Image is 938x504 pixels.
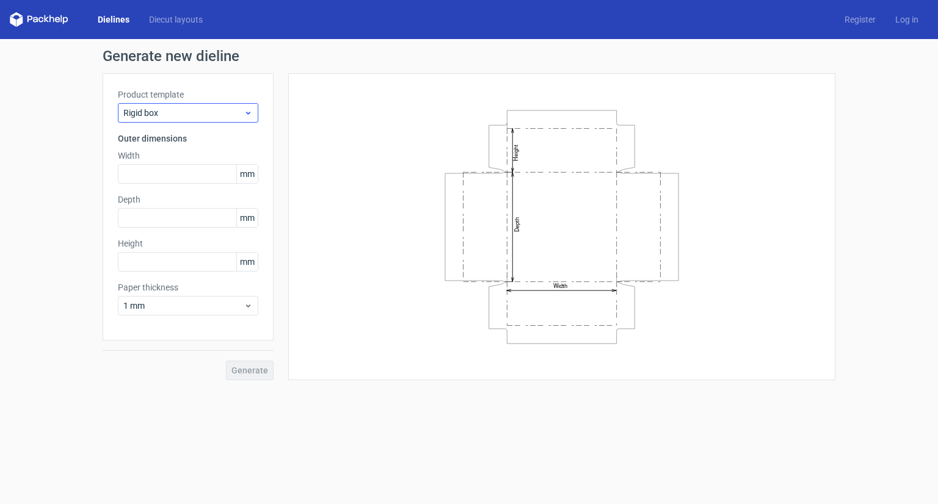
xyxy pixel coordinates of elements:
label: Paper thickness [118,281,258,293]
text: Width [553,283,567,289]
span: mm [236,253,258,271]
text: Depth [514,217,520,231]
a: Log in [885,13,928,26]
span: Rigid box [123,107,244,119]
text: Height [512,144,519,160]
span: 1 mm [123,300,244,312]
span: mm [236,209,258,227]
span: mm [236,165,258,183]
label: Depth [118,193,258,206]
label: Height [118,237,258,250]
label: Width [118,149,258,162]
h1: Generate new dieline [103,49,835,63]
a: Register [835,13,885,26]
a: Diecut layouts [139,13,213,26]
h3: Outer dimensions [118,132,258,145]
label: Product template [118,88,258,101]
a: Dielines [88,13,139,26]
